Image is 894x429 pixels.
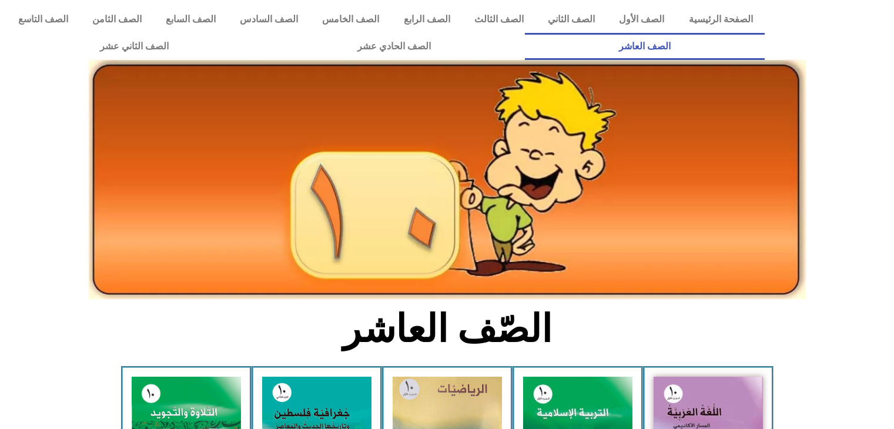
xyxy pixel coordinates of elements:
[310,6,391,33] a: الصف الخامس
[80,6,153,33] a: الصف الثامن
[253,306,641,352] h2: الصّف العاشر
[6,33,263,60] a: الصف الثاني عشر
[391,6,462,33] a: الصف الرابع
[263,33,524,60] a: الصف الحادي عشر
[607,6,677,33] a: الصف الأول
[462,6,535,33] a: الصف الثالث
[153,6,227,33] a: الصف السابع
[6,6,80,33] a: الصف التاسع
[525,33,765,60] a: الصف العاشر
[228,6,310,33] a: الصف السادس
[535,6,607,33] a: الصف الثاني
[677,6,765,33] a: الصفحة الرئيسية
